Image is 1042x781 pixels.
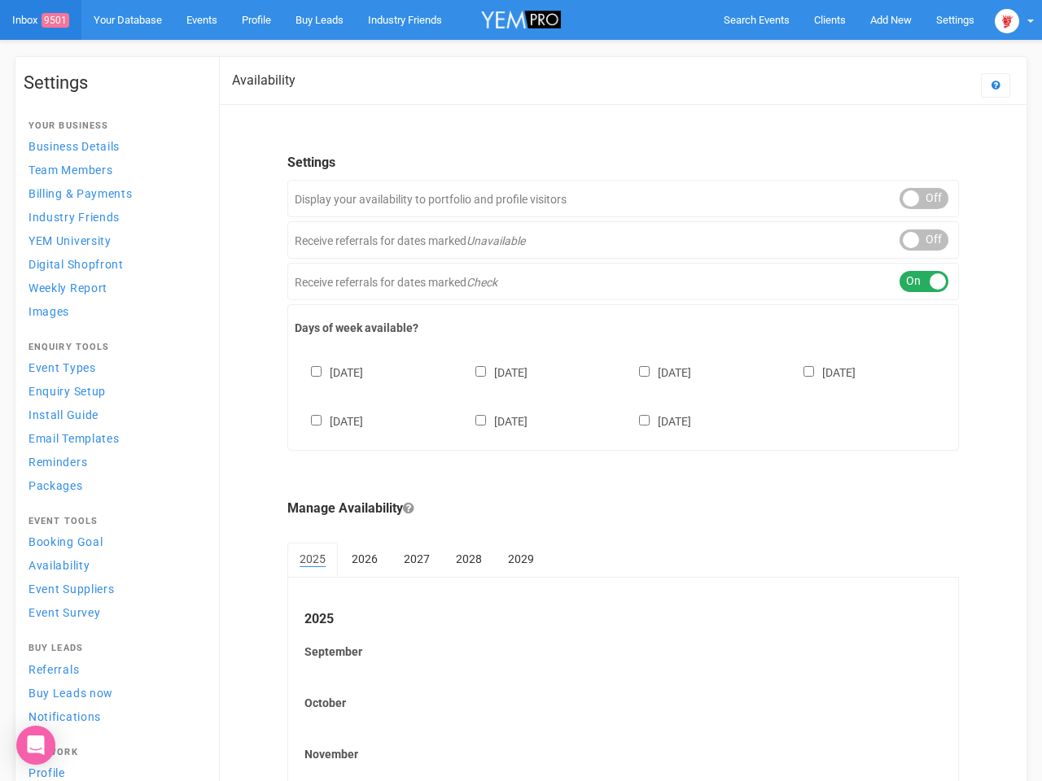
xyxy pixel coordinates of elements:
[496,543,546,575] a: 2029
[459,363,528,381] label: [DATE]
[28,121,198,131] h4: Your Business
[287,180,959,217] div: Display your availability to portfolio and profile visitors
[304,610,942,629] legend: 2025
[287,500,959,518] legend: Manage Availability
[16,726,55,765] div: Open Intercom Messenger
[24,658,203,680] a: Referrals
[28,748,198,757] h4: Network
[24,474,203,496] a: Packages
[304,695,942,711] label: October
[466,276,497,289] em: Check
[392,543,442,575] a: 2027
[24,682,203,704] a: Buy Leads now
[304,644,942,660] label: September
[28,479,83,492] span: Packages
[24,601,203,623] a: Event Survey
[24,206,203,228] a: Industry Friends
[28,140,120,153] span: Business Details
[28,408,99,421] span: Install Guide
[28,456,87,469] span: Reminders
[311,415,322,425] input: [DATE]
[24,554,203,576] a: Availability
[28,234,112,247] span: YEM University
[623,363,691,381] label: [DATE]
[724,14,790,26] span: Search Events
[28,432,120,445] span: Email Templates
[232,73,296,88] h2: Availability
[24,300,203,322] a: Images
[24,530,203,552] a: Booking Goal
[24,73,203,93] h1: Settings
[475,415,486,425] input: [DATE]
[295,363,363,381] label: [DATE]
[28,164,112,177] span: Team Members
[24,135,203,157] a: Business Details
[295,320,952,336] label: Days of week available?
[287,154,959,172] legend: Settings
[295,412,363,430] label: [DATE]
[466,234,525,247] em: Unavailable
[24,159,203,181] a: Team Members
[24,229,203,251] a: YEM University
[28,187,133,200] span: Billing & Payments
[475,366,486,377] input: [DATE]
[28,644,198,653] h4: Buy Leads
[459,412,528,430] label: [DATE]
[28,343,198,352] h4: Enquiry Tools
[304,746,942,762] label: November
[28,385,106,398] span: Enquiry Setup
[28,361,96,374] span: Event Types
[444,543,494,575] a: 2028
[28,305,69,318] span: Images
[42,13,69,28] span: 9501
[311,366,322,377] input: [DATE]
[28,582,115,596] span: Event Suppliers
[24,427,203,449] a: Email Templates
[339,543,390,575] a: 2026
[24,253,203,275] a: Digital Shopfront
[814,14,846,26] span: Clients
[24,705,203,727] a: Notifications
[995,9,1019,33] img: open-uri20250107-2-1pbi2ie
[28,606,100,619] span: Event Survey
[24,404,203,425] a: Install Guide
[24,182,203,204] a: Billing & Payments
[28,517,198,526] h4: Event Tools
[287,543,338,577] a: 2025
[639,415,650,425] input: [DATE]
[787,363,856,381] label: [DATE]
[28,281,107,295] span: Weekly Report
[24,380,203,402] a: Enquiry Setup
[24,356,203,378] a: Event Types
[28,710,101,723] span: Notifications
[24,451,203,473] a: Reminders
[24,277,203,299] a: Weekly Report
[28,535,103,548] span: Booking Goal
[870,14,912,26] span: Add New
[28,559,90,572] span: Availability
[24,578,203,600] a: Event Suppliers
[287,221,959,259] div: Receive referrals for dates marked
[639,366,650,377] input: [DATE]
[28,258,124,271] span: Digital Shopfront
[803,366,814,377] input: [DATE]
[623,412,691,430] label: [DATE]
[287,263,959,300] div: Receive referrals for dates marked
